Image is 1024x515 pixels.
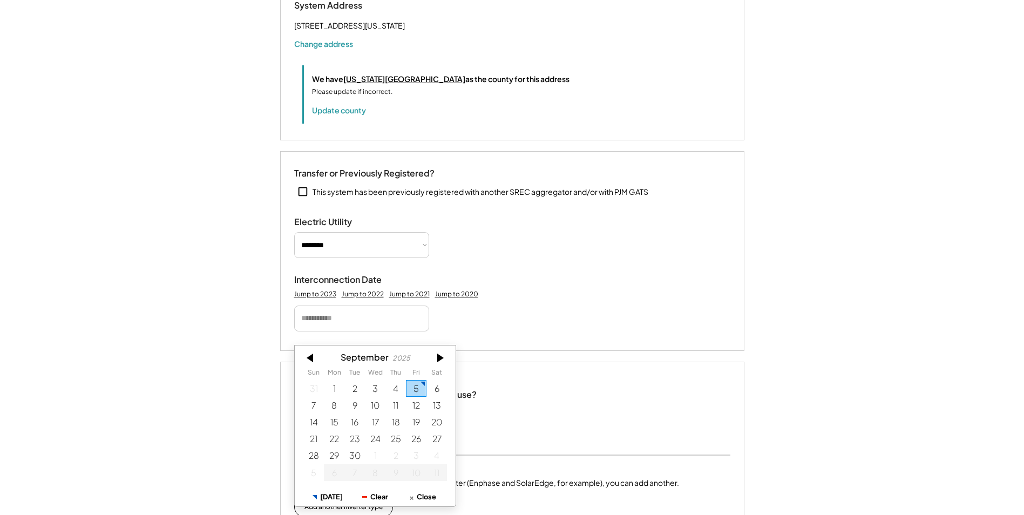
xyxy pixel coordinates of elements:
[303,464,324,480] div: 10/05/2025
[426,397,447,414] div: 9/13/2025
[312,87,392,97] div: Please update if incorrect.
[426,430,447,447] div: 9/27/2025
[406,430,426,447] div: 9/26/2025
[324,464,344,480] div: 10/06/2025
[294,19,405,32] div: [STREET_ADDRESS][US_STATE]
[294,38,353,49] button: Change address
[324,414,344,430] div: 9/15/2025
[406,369,426,380] th: Friday
[426,369,447,380] th: Saturday
[365,464,385,480] div: 10/08/2025
[294,274,402,286] div: Interconnection Date
[294,168,435,179] div: Transfer or Previously Registered?
[294,290,336,299] div: Jump to 2023
[365,414,385,430] div: 9/17/2025
[303,380,324,396] div: 8/31/2025
[303,414,324,430] div: 9/14/2025
[385,464,406,480] div: 10/09/2025
[344,447,365,464] div: 9/30/2025
[351,487,399,506] button: Clear
[304,487,351,506] button: [DATE]
[365,369,385,380] th: Wednesday
[385,380,406,396] div: 9/04/2025
[435,290,478,299] div: Jump to 2020
[312,105,366,116] button: Update county
[303,397,324,414] div: 9/07/2025
[392,354,410,362] div: 2025
[340,352,388,362] div: September
[365,430,385,447] div: 9/24/2025
[344,369,365,380] th: Tuesday
[324,380,344,396] div: 9/01/2025
[303,369,324,380] th: Sunday
[344,414,365,430] div: 9/16/2025
[365,447,385,464] div: 10/01/2025
[344,380,365,396] div: 9/02/2025
[324,397,344,414] div: 9/08/2025
[426,447,447,464] div: 10/04/2025
[303,430,324,447] div: 9/21/2025
[426,380,447,396] div: 9/06/2025
[343,74,465,84] u: [US_STATE][GEOGRAPHIC_DATA]
[324,430,344,447] div: 9/22/2025
[385,369,406,380] th: Thursday
[344,464,365,480] div: 10/07/2025
[344,397,365,414] div: 9/09/2025
[312,73,569,85] div: We have as the county for this address
[426,464,447,480] div: 10/11/2025
[406,464,426,480] div: 10/10/2025
[365,397,385,414] div: 9/10/2025
[426,414,447,430] div: 9/20/2025
[389,290,430,299] div: Jump to 2021
[324,447,344,464] div: 9/29/2025
[406,447,426,464] div: 10/03/2025
[342,290,384,299] div: Jump to 2022
[406,397,426,414] div: 9/12/2025
[385,447,406,464] div: 10/02/2025
[398,487,446,506] button: Close
[406,414,426,430] div: 9/19/2025
[313,187,648,198] div: This system has been previously registered with another SREC aggregator and/or with PJM GATS
[406,380,426,396] div: 9/05/2025
[385,430,406,447] div: 9/25/2025
[324,369,344,380] th: Monday
[385,414,406,430] div: 9/18/2025
[365,380,385,396] div: 9/03/2025
[294,477,679,489] div: If this system has more than one make of inverter (Enphase and SolarEdge, for example), you can a...
[344,430,365,447] div: 9/23/2025
[294,216,402,228] div: Electric Utility
[303,447,324,464] div: 9/28/2025
[385,397,406,414] div: 9/11/2025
